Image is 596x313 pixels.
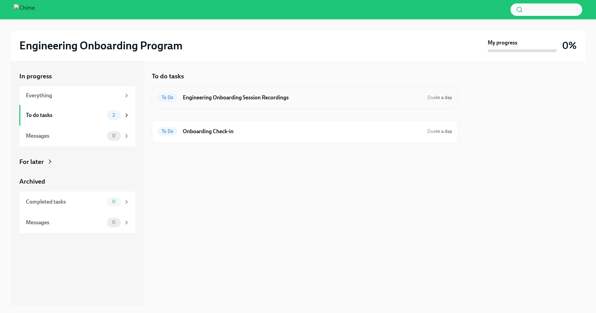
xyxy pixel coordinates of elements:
[427,95,452,100] span: Due
[427,128,452,135] span: August 28th, 2025 11:00
[19,105,135,126] a: To do tasks2
[427,128,452,134] span: Due
[19,177,135,186] a: Archived
[152,72,184,81] h5: To do tasks
[108,199,120,204] span: 0
[26,132,104,140] div: Messages
[158,95,177,100] span: To Do
[158,126,452,137] a: To DoOnboarding Check-inDuein a day
[19,157,135,166] a: For later
[427,94,452,101] span: August 27th, 2025 17:00
[26,219,104,226] div: Messages
[488,39,517,47] strong: My progress
[158,92,452,103] a: To DoEngineering Onboarding Session RecordingsDuein a day
[436,95,452,100] strong: in a day
[183,128,422,135] h6: Onboarding Check-in
[14,4,35,15] img: Chime
[19,157,44,166] div: For later
[26,111,104,119] div: To do tasks
[19,192,135,212] a: Completed tasks0
[562,39,577,52] h3: 0%
[108,220,120,225] span: 0
[26,92,121,99] div: Everything
[26,198,104,206] div: Completed tasks
[108,133,120,138] span: 0
[19,72,135,81] a: In progress
[108,113,119,118] span: 2
[436,128,452,134] strong: in a day
[19,126,135,146] a: Messages0
[183,94,422,101] h6: Engineering Onboarding Session Recordings
[19,86,135,105] a: Everything
[158,129,177,134] span: To Do
[19,39,182,52] h2: Engineering Onboarding Program
[19,212,135,233] a: Messages0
